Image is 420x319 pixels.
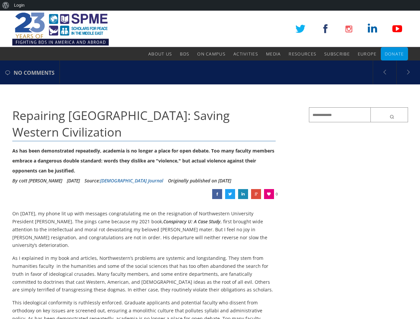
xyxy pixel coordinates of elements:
[289,51,316,57] span: Resources
[289,47,316,60] a: Resources
[12,176,62,186] li: By cott [PERSON_NAME]
[12,254,276,294] p: As I explained in my book and articles, Northwestern’s problems are systemic and longstanding. Th...
[12,107,230,140] span: Repairing [GEOGRAPHIC_DATA]: Saving Western Civilization
[385,51,404,57] span: Donate
[212,189,222,199] a: Repairing Northwestern University: Saving Western Civilization
[12,146,276,176] div: As has been demonstrated repeatedly, academia is no longer a place for open debate. Too many facu...
[84,176,163,186] div: Source:
[324,47,350,60] a: Subscribe
[266,51,281,57] span: Media
[251,189,261,199] a: Repairing Northwestern University: Saving Western Civilization
[67,176,80,186] li: [DATE]
[197,47,225,60] a: On Campus
[180,51,189,57] span: BDS
[373,60,396,84] a: (opens in a new tab)
[358,51,377,57] span: Europe
[225,189,235,199] a: Repairing Northwestern University: Saving Western Civilization
[148,51,172,57] span: About Us
[14,61,55,84] span: no comments
[276,189,278,199] span: 0
[358,47,377,60] a: Europe
[12,210,276,249] p: On [DATE], my phone lit up with messages congratulating me on the resignation of Northwestern Uni...
[197,51,225,57] span: On Campus
[233,47,258,60] a: Activities
[238,189,248,199] a: Repairing Northwestern University: Saving Western Civilization
[266,47,281,60] a: Media
[385,47,404,60] a: Donate
[148,47,172,60] a: About Us
[324,51,350,57] span: Subscribe
[100,177,163,184] a: [DEMOGRAPHIC_DATA] Journal
[233,51,258,57] span: Activities
[168,176,231,186] li: Originally published on [DATE]
[163,218,220,225] em: Conspiracy U: A Case Study
[180,47,189,60] a: BDS
[12,11,109,47] img: SPME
